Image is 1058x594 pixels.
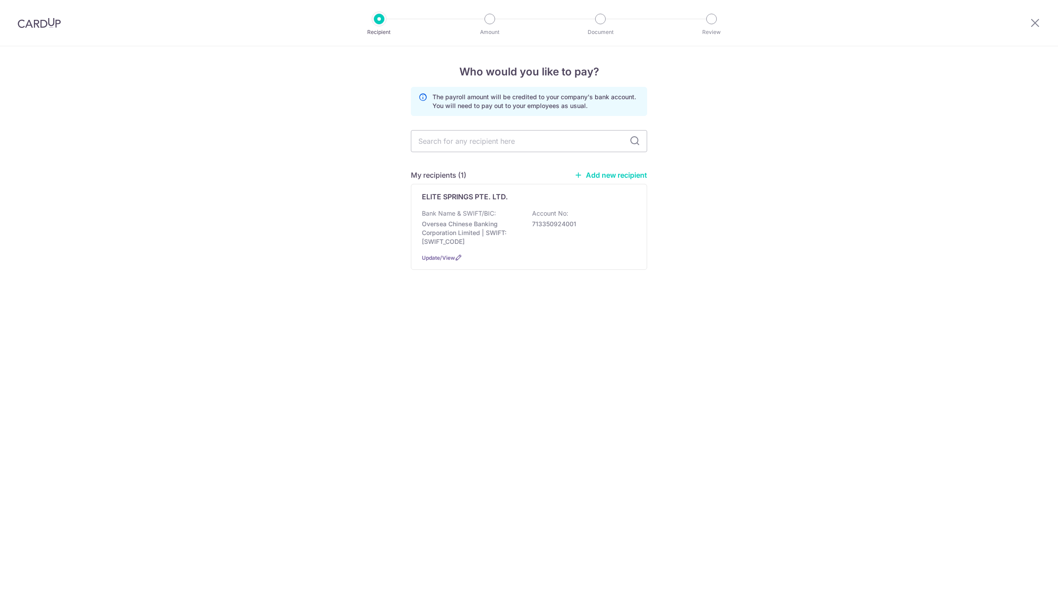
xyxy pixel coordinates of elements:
p: Review [679,28,744,37]
h4: Who would you like to pay? [411,64,647,80]
p: 713350924001 [532,220,631,228]
p: The payroll amount will be credited to your company's bank account. You will need to pay out to y... [432,93,640,110]
p: Bank Name & SWIFT/BIC: [422,209,496,218]
input: Search for any recipient here [411,130,647,152]
p: Oversea Chinese Banking Corporation Limited | SWIFT: [SWIFT_CODE] [422,220,521,246]
a: Update/View [422,254,455,261]
iframe: Opens a widget where you can find more information [1002,568,1049,590]
p: Recipient [346,28,412,37]
h5: My recipients (1) [411,170,466,180]
img: CardUp [18,18,61,28]
a: Add new recipient [574,171,647,179]
p: Account No: [532,209,568,218]
p: Document [568,28,633,37]
p: Amount [457,28,522,37]
p: ELITE SPRINGS PTE. LTD. [422,191,508,202]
